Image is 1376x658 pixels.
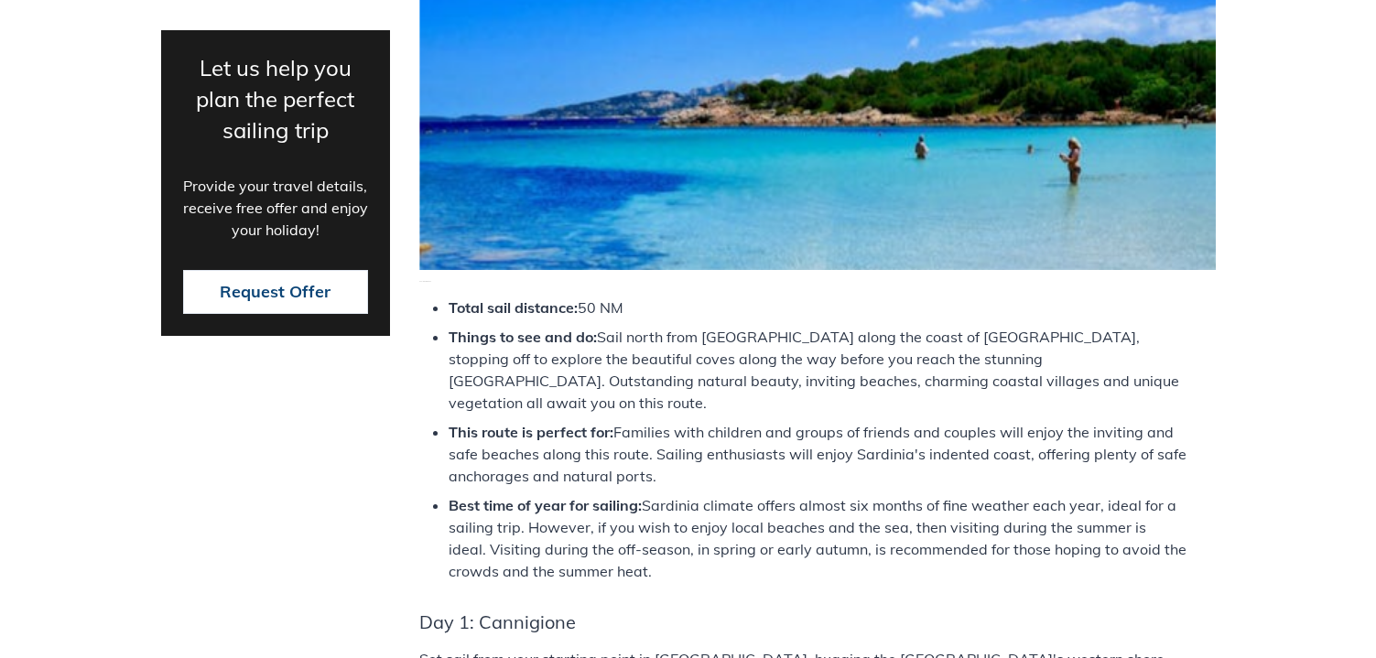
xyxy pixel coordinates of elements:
[449,328,597,346] strong: Things to see and do:
[449,496,642,514] strong: Best time of year for sailing:
[183,174,368,240] p: Provide your travel details, receive free offer and enjoy your holiday!
[183,269,368,313] button: Request Offer
[449,298,578,317] strong: Total sail distance:
[449,423,613,441] strong: This route is perfect for:
[449,494,1186,582] li: Sardinia climate offers almost six months of fine weather each year, ideal for a sailing trip. Ho...
[449,297,1186,318] li: 50 NM
[183,51,368,145] p: Let us help you plan the perfect sailing trip
[419,611,1216,633] h4: Day 1: Cannigione
[449,326,1186,414] li: Sail north from [GEOGRAPHIC_DATA] along the coast of [GEOGRAPHIC_DATA], stopping off to explore t...
[449,421,1186,487] li: Families with children and groups of friends and couples will enjoy the inviting and safe beaches...
[419,281,1216,283] span: The Li Piscini beach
